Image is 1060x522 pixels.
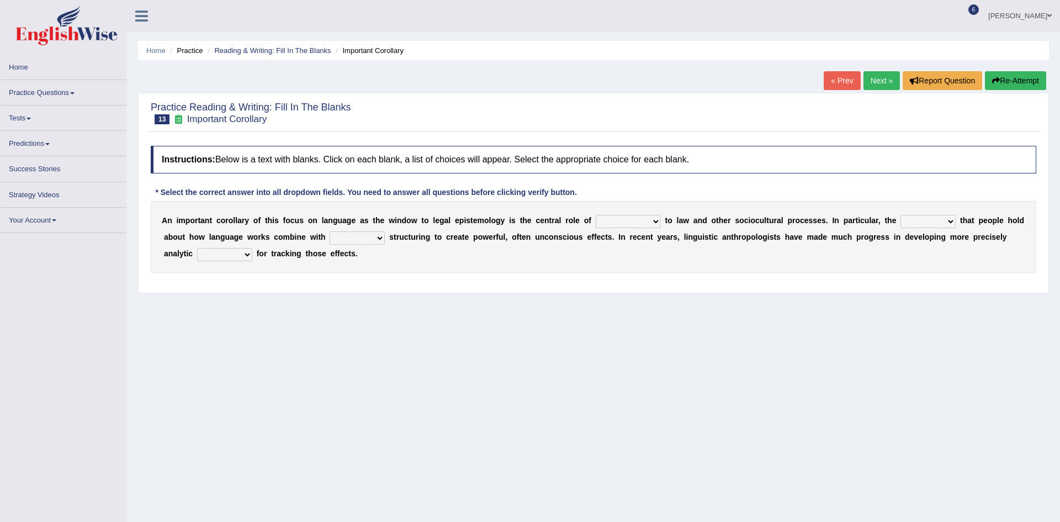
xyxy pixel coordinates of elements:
[185,216,190,225] b: p
[559,216,561,225] b: l
[176,216,178,225] b: i
[884,216,887,225] b: t
[272,216,274,225] b: i
[451,233,453,241] b: r
[242,216,245,225] b: r
[587,233,591,241] b: e
[608,233,612,241] b: s
[716,216,719,225] b: t
[650,233,653,241] b: t
[686,233,688,241] b: i
[821,216,826,225] b: s
[573,216,575,225] b: l
[411,216,417,225] b: w
[324,216,328,225] b: a
[189,233,194,241] b: h
[505,233,507,241] b: ,
[220,233,225,241] b: g
[316,233,319,241] b: i
[764,216,766,225] b: l
[612,233,614,241] b: .
[404,233,409,241] b: c
[439,216,444,225] b: g
[394,233,396,241] b: t
[817,216,821,225] b: e
[151,146,1036,173] h4: Below is a text with blanks. Click on each blank, a list of choices will appear. Select the appro...
[162,155,215,164] b: Instructions:
[151,102,351,124] h2: Practice Reading & Writing: Fill In The Blanks
[540,216,544,225] b: e
[322,216,324,225] b: l
[963,216,968,225] b: h
[496,216,501,225] b: g
[667,216,672,225] b: o
[693,233,698,241] b: g
[215,233,220,241] b: n
[594,233,597,241] b: f
[848,216,852,225] b: a
[290,216,295,225] b: c
[813,216,817,225] b: s
[522,233,526,241] b: e
[792,216,795,225] b: r
[253,216,258,225] b: o
[997,216,999,225] b: l
[968,4,979,15] span: 6
[458,233,462,241] b: a
[239,233,243,241] b: e
[552,216,554,225] b: r
[444,216,449,225] b: a
[187,114,267,124] small: Important Corollary
[211,233,216,241] b: a
[549,233,554,241] b: o
[832,216,834,225] b: I
[434,233,437,241] b: t
[512,233,517,241] b: o
[713,233,718,241] b: c
[258,216,261,225] b: f
[844,216,849,225] b: p
[563,233,567,241] b: c
[395,216,397,225] b: i
[328,216,333,225] b: n
[601,233,605,241] b: c
[999,216,1004,225] b: e
[178,233,183,241] b: u
[321,233,326,241] b: h
[424,216,429,225] b: o
[770,233,774,241] b: s
[151,187,581,199] div: * Select the correct answer into all dropdown fields. You need to answer all questions before cli...
[540,233,545,241] b: n
[526,233,531,241] b: n
[221,216,226,225] b: o
[661,233,666,241] b: e
[402,216,407,225] b: d
[312,216,317,225] b: n
[704,233,709,241] b: s
[589,216,591,225] b: f
[773,233,776,241] b: t
[876,216,878,225] b: r
[285,216,290,225] b: o
[364,216,369,225] b: s
[347,216,352,225] b: g
[804,216,809,225] b: e
[878,216,881,225] b: ,
[869,216,871,225] b: l
[261,233,266,241] b: k
[167,216,172,225] b: n
[493,233,496,241] b: r
[504,233,506,241] b: l
[762,233,767,241] b: g
[214,46,331,55] a: Reading & Writing: Fill In The Blanks
[618,233,621,241] b: I
[569,233,574,241] b: o
[205,216,210,225] b: n
[290,233,295,241] b: b
[301,233,306,241] b: e
[555,216,559,225] b: a
[985,71,1046,90] button: Re-Attempt
[1,131,126,152] a: Predictions
[397,216,402,225] b: n
[351,216,356,225] b: e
